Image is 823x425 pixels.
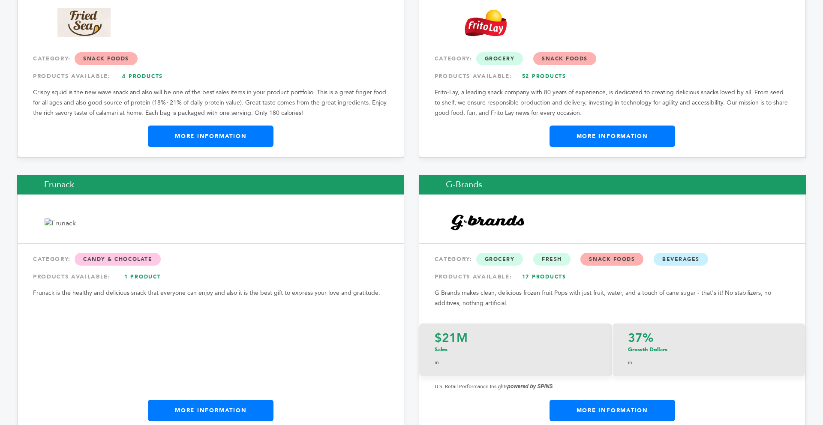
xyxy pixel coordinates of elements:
[476,253,523,266] span: Grocery
[550,126,675,147] a: More Information
[435,51,790,66] div: CATEGORY:
[113,69,173,84] a: 4 Products
[435,269,790,284] div: PRODUCTS AVAILABLE:
[533,52,596,65] span: Snack Foods
[419,175,806,195] h2: G-Brands
[550,400,675,421] a: More Information
[508,383,553,389] strong: powered by SPINS
[533,253,571,266] span: Fresh
[33,69,388,84] div: PRODUCTS AVAILABLE:
[113,269,173,284] a: 1 Product
[45,8,124,37] img: Fried Sea - Crispy Squid
[75,52,138,65] span: Snack Foods
[446,8,526,37] img: Frito-Lay
[435,288,790,308] p: G Brands makes clean, delicious frozen fruit Pops with just fruit, water, and a touch of cane sug...
[580,253,643,266] span: Snack Foods
[435,346,597,353] p: Sales
[435,381,790,392] p: U.S. Retail Performance Insights
[514,269,574,284] a: 17 Products
[45,218,76,228] img: Frunack
[17,175,404,195] h2: Frunack
[654,253,708,266] span: Beverages
[33,288,388,298] p: Frunack is the healthy and delicious snack that everyone can enjoy and also it is the best gift t...
[476,52,523,65] span: Grocery
[33,251,388,267] div: CATEGORY:
[435,332,597,344] p: $21M
[33,269,388,284] div: PRODUCTS AVAILABLE:
[148,400,273,421] a: More Information
[148,126,273,147] a: More Information
[33,87,388,118] p: Crispy squid is the new wave snack and also will be one of the best sales items in your product p...
[435,359,439,366] span: in
[628,346,790,353] p: Growth Dollars
[435,251,790,267] div: CATEGORY:
[446,209,526,238] img: G-Brands
[628,359,632,366] span: in
[628,332,790,344] p: 37%
[33,51,388,66] div: CATEGORY:
[435,87,790,118] p: Frito-Lay, a leading snack company with 80 years of experience, is dedicated to creating deliciou...
[75,253,161,266] span: Candy & Chocolate
[514,69,574,84] a: 52 Products
[435,69,790,84] div: PRODUCTS AVAILABLE:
